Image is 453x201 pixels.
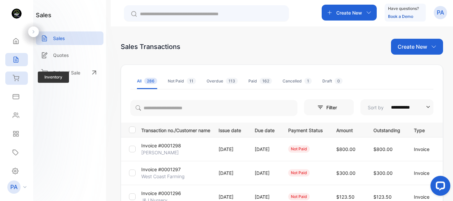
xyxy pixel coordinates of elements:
[36,48,103,62] a: Quotes
[141,142,181,149] p: Invoice #0001298
[255,126,275,134] p: Due date
[255,193,275,200] p: [DATE]
[255,170,275,176] p: [DATE]
[391,39,443,55] button: Create New
[322,78,343,84] div: Draft
[336,194,355,200] span: $123.50
[187,78,196,84] span: 11
[219,193,241,200] p: [DATE]
[304,78,312,84] span: 1
[141,166,181,173] p: Invoice #0001297
[36,11,51,20] h1: sales
[53,69,80,76] p: Point of Sale
[141,190,181,197] p: Invoice #0001296
[373,146,393,152] span: $800.00
[398,43,427,51] p: Create New
[226,78,238,84] span: 113
[336,126,360,134] p: Amount
[248,78,272,84] div: Paid
[144,78,157,84] span: 286
[425,173,453,201] iframe: LiveChat chat widget
[373,126,400,134] p: Outstanding
[137,78,157,84] div: All
[53,35,65,42] p: Sales
[36,31,103,45] a: Sales
[373,194,392,200] span: $123.50
[141,126,210,134] p: Transaction no./Customer name
[219,126,241,134] p: Issue date
[207,78,238,84] div: Overdue
[336,9,362,16] p: Create New
[373,170,393,176] span: $300.00
[288,169,310,176] div: not paid
[414,146,433,153] p: Invoice
[288,126,323,134] p: Payment Status
[260,78,272,84] span: 162
[38,72,69,83] span: Inventory
[255,146,275,153] p: [DATE]
[414,170,433,176] p: Invoice
[10,183,18,191] p: PA
[388,5,419,12] p: Have questions?
[335,78,343,84] span: 0
[168,78,196,84] div: Not Paid
[12,9,22,19] img: logo
[219,170,241,176] p: [DATE]
[53,52,69,59] p: Quotes
[414,126,433,134] p: Type
[336,170,356,176] span: $300.00
[36,65,103,80] a: Point of Sale
[437,8,444,17] p: PA
[434,5,447,21] button: PA
[288,193,310,200] div: not paid
[283,78,312,84] div: Cancelled
[141,173,184,180] p: West Coast Farming
[360,99,433,115] button: Sort by
[141,149,179,156] p: [PERSON_NAME]
[219,146,241,153] p: [DATE]
[288,145,310,153] div: not paid
[388,14,413,19] a: Book a Demo
[414,193,433,200] p: Invoice
[322,5,377,21] button: Create New
[368,104,384,111] p: Sort by
[121,42,180,52] div: Sales Transactions
[336,146,356,152] span: $800.00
